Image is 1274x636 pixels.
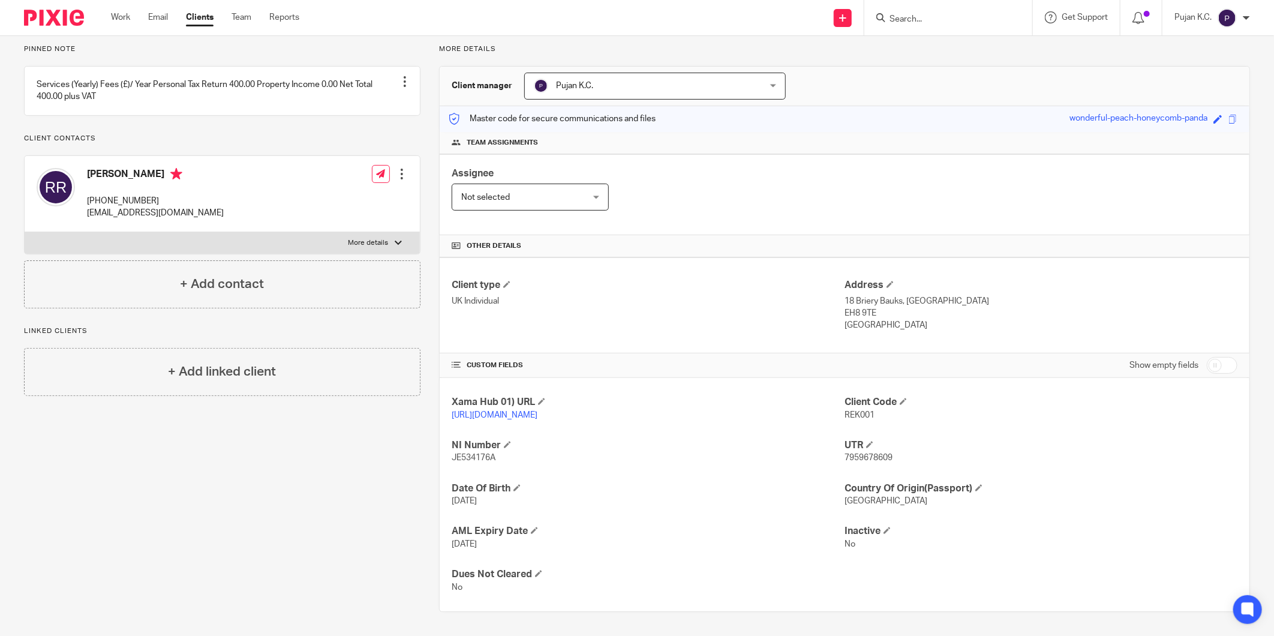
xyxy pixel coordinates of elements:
span: [DATE] [452,497,477,505]
h4: Country Of Origin(Passport) [845,482,1237,495]
h4: NI Number [452,439,845,452]
span: 7959678609 [845,454,893,462]
p: More details [439,44,1250,54]
h4: [PERSON_NAME] [87,168,224,183]
a: Clients [186,11,214,23]
img: svg%3E [534,79,548,93]
span: JE534176A [452,454,495,462]
h4: + Add contact [180,275,264,293]
p: Master code for secure communications and files [449,113,656,125]
span: [DATE] [452,540,477,548]
span: Pujan K.C. [556,82,593,90]
h4: Address [845,279,1237,292]
p: Client contacts [24,134,420,143]
p: More details [348,238,389,248]
img: Pixie [24,10,84,26]
span: Not selected [461,193,510,202]
h4: Inactive [845,525,1237,538]
a: Reports [269,11,299,23]
p: UK Individual [452,295,845,307]
h4: CUSTOM FIELDS [452,361,845,370]
img: svg%3E [37,168,75,206]
span: Get Support [1062,13,1108,22]
p: Pujan K.C. [1174,11,1212,23]
span: [GEOGRAPHIC_DATA] [845,497,927,505]
p: Linked clients [24,326,420,336]
input: Search [888,14,996,25]
p: [GEOGRAPHIC_DATA] [845,319,1237,331]
span: Team assignments [467,138,538,148]
h4: + Add linked client [168,362,276,381]
a: Work [111,11,130,23]
a: Team [232,11,251,23]
h4: Client type [452,279,845,292]
h4: AML Expiry Date [452,525,845,538]
p: [PHONE_NUMBER] [87,195,224,207]
h4: Date Of Birth [452,482,845,495]
i: Primary [170,168,182,180]
h4: Dues Not Cleared [452,568,845,581]
h4: UTR [845,439,1237,452]
a: [URL][DOMAIN_NAME] [452,411,537,419]
h3: Client manager [452,80,512,92]
span: No [452,583,462,592]
span: REK001 [845,411,875,419]
a: Email [148,11,168,23]
p: 18 Briery Bauks, [GEOGRAPHIC_DATA] [845,295,1237,307]
span: Other details [467,241,521,251]
h4: Client Code [845,396,1237,409]
div: wonderful-peach-honeycomb-panda [1069,112,1207,126]
p: Pinned note [24,44,420,54]
img: svg%3E [1218,8,1237,28]
h4: Xama Hub 01) URL [452,396,845,409]
span: Assignee [452,169,494,178]
p: [EMAIL_ADDRESS][DOMAIN_NAME] [87,207,224,219]
p: EH8 9TE [845,307,1237,319]
label: Show empty fields [1129,359,1198,371]
span: No [845,540,855,548]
